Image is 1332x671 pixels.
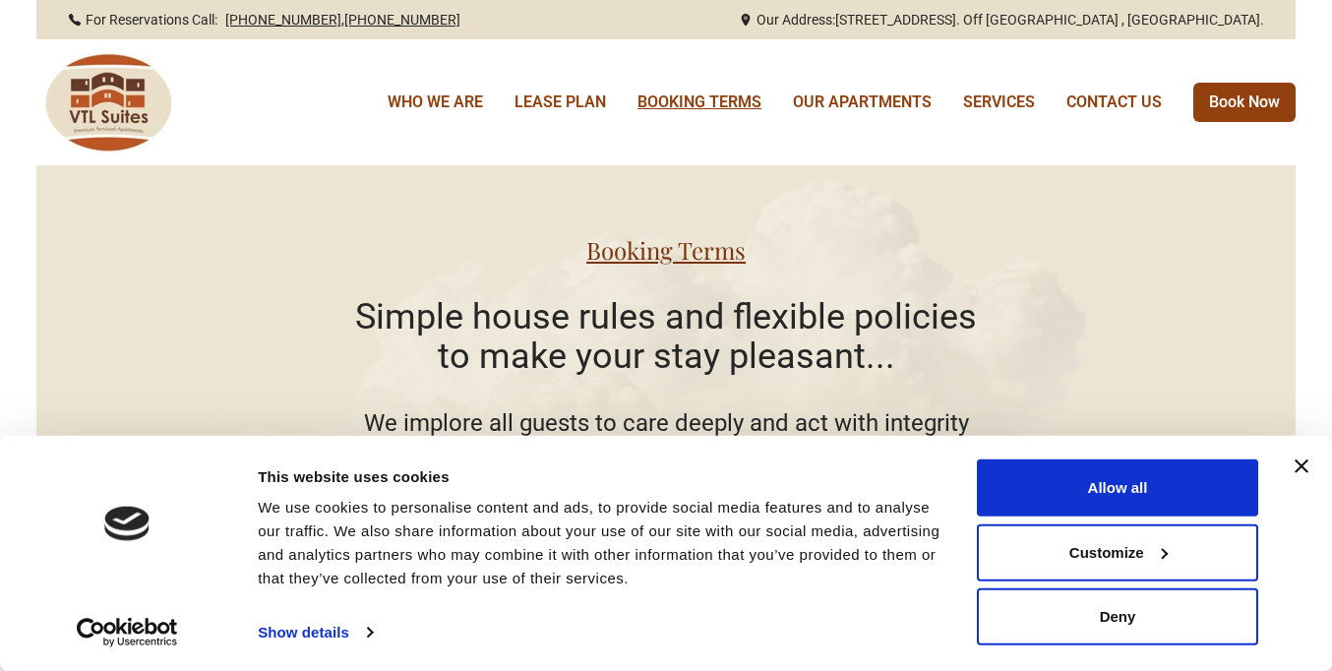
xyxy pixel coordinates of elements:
div: Our Address: [739,10,1264,30]
a: LEASE PLAN [515,91,606,114]
a: BOOKING TERMS [637,91,761,114]
div: For Reservations Call: [68,10,460,30]
a: OUR APARTMENTS [793,91,932,114]
button: Customize [977,523,1258,580]
a: SERVICES [963,91,1035,114]
a: Usercentrics Cookiebot - opens in a new window [41,618,213,647]
img: logo [104,507,150,541]
button: Close banner [1295,459,1308,473]
p: Simple house rules and flexible policies to make your stay pleasant... [335,297,997,376]
img: VTL Suites logo [36,53,178,152]
a: [PHONE_NUMBER] [344,12,460,28]
a: CONTACT US [1066,91,1162,114]
p: We implore all guests to care deeply and act with integrity [364,407,969,439]
a: [PHONE_NUMBER] [225,12,341,28]
h1: Booking Terms [586,234,746,266]
button: Allow all [977,459,1258,517]
a: [STREET_ADDRESS]. Off [GEOGRAPHIC_DATA] , [GEOGRAPHIC_DATA]. [835,10,1264,30]
a: Book Now [1193,83,1296,122]
button: Deny [977,588,1258,645]
a: Show details [258,618,372,647]
span: , [225,10,460,30]
div: We use cookies to personalise content and ads, to provide social media features and to analyse ou... [258,496,954,590]
a: WHO WE ARE [388,91,483,114]
div: This website uses cookies [258,464,954,488]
